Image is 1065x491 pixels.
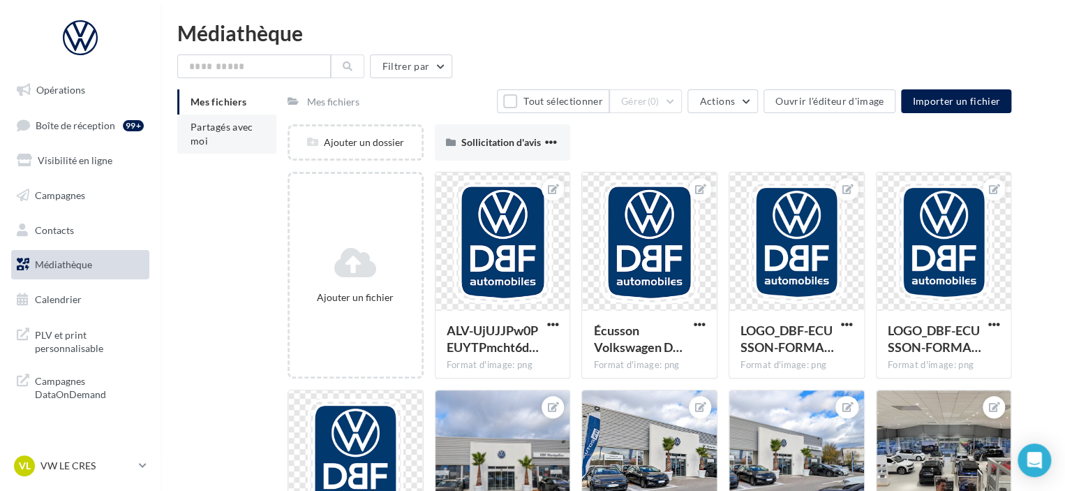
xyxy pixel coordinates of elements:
[8,181,152,210] a: Campagnes
[648,96,660,107] span: (0)
[740,323,834,355] span: LOGO_DBF-ECUSSON-FORMAT-VECTORIEL-LOGO
[177,22,1048,43] div: Médiathèque
[307,95,359,109] div: Mes fichiers
[447,323,539,355] span: ALV-UjUJJPw0PEUYTPmcht6dm3D9SN07vyvBGIhKHQAV3XovI4a5VEMg
[35,189,85,201] span: Campagnes
[370,54,452,78] button: Filtrer par
[40,459,133,473] p: VW LE CRES
[36,119,115,131] span: Boîte de réception
[35,223,74,235] span: Contacts
[8,250,152,279] a: Médiathèque
[35,258,92,270] span: Médiathèque
[8,216,152,245] a: Contacts
[497,89,609,113] button: Tout sélectionner
[35,372,144,402] span: Campagnes DataOnDemand
[888,359,1000,372] div: Format d'image: png
[447,359,559,372] div: Format d'image: png
[593,359,706,372] div: Format d'image: png
[38,154,112,166] span: Visibilité en ligne
[740,359,853,372] div: Format d'image: png
[901,89,1011,113] button: Importer un fichier
[8,146,152,175] a: Visibilité en ligne
[8,366,152,407] a: Campagnes DataOnDemand
[191,96,246,108] span: Mes fichiers
[1018,444,1051,477] div: Open Intercom Messenger
[8,110,152,140] a: Boîte de réception99+
[191,121,253,147] span: Partagés avec moi
[8,75,152,105] a: Opérations
[11,453,149,479] a: VL VW LE CRES
[290,135,422,149] div: Ajouter un dossier
[8,320,152,361] a: PLV et print personnalisable
[461,136,541,148] span: Sollicitation d'avis
[609,89,683,113] button: Gérer(0)
[764,89,895,113] button: Ouvrir l'éditeur d'image
[8,285,152,314] a: Calendrier
[36,84,85,96] span: Opérations
[35,293,82,305] span: Calendrier
[687,89,757,113] button: Actions
[295,291,416,305] div: Ajouter un fichier
[699,95,734,107] span: Actions
[123,120,144,131] div: 99+
[593,323,682,355] span: Écusson Volkswagen DBF Montpellier
[888,323,981,355] span: LOGO_DBF-ECUSSON-FORMAT-VECTORIEL-LOGO
[35,325,144,356] span: PLV et print personnalisable
[19,459,31,473] span: VL
[912,95,1000,107] span: Importer un fichier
